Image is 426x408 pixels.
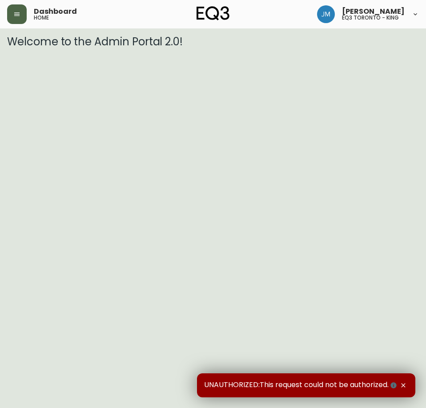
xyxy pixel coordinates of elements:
h3: Welcome to the Admin Portal 2.0! [7,36,419,48]
h5: eq3 toronto - king [342,15,399,20]
h5: home [34,15,49,20]
span: [PERSON_NAME] [342,8,405,15]
span: UNAUTHORIZED:This request could not be authorized. [204,380,398,390]
img: b88646003a19a9f750de19192e969c24 [317,5,335,23]
span: Dashboard [34,8,77,15]
img: logo [197,6,229,20]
